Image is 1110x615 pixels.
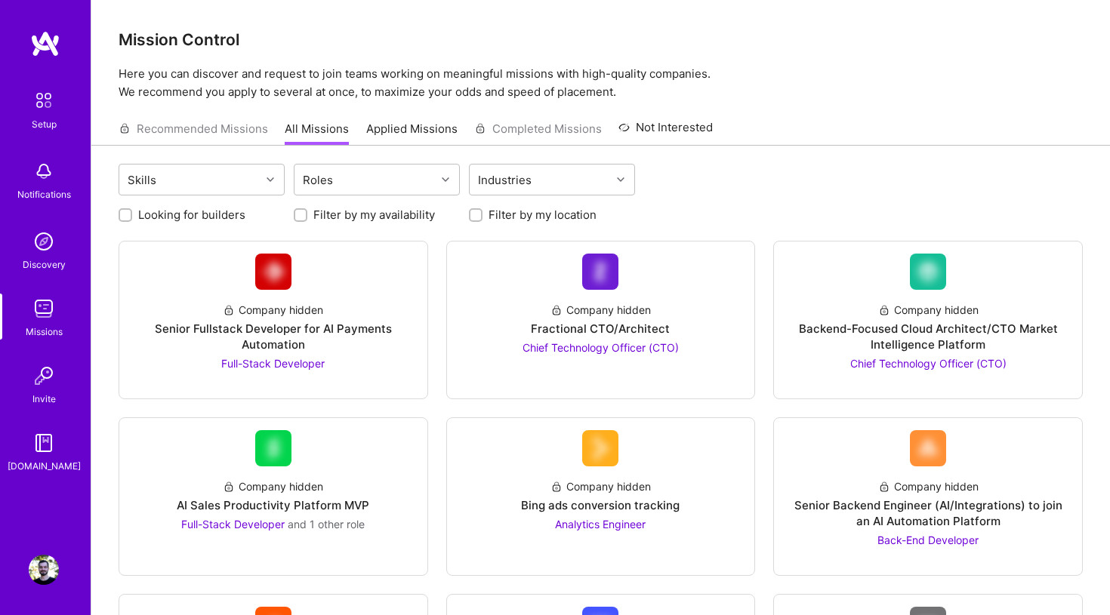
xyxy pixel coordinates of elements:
[25,555,63,585] a: User Avatar
[786,321,1070,352] div: Backend-Focused Cloud Architect/CTO Market Intelligence Platform
[32,391,56,407] div: Invite
[550,302,651,318] div: Company hidden
[255,254,291,290] img: Company Logo
[267,176,274,183] i: icon Chevron
[366,121,458,146] a: Applied Missions
[131,254,415,386] a: Company LogoCompany hiddenSenior Fullstack Developer for AI Payments AutomationFull-Stack Developer
[255,430,291,466] img: Company Logo
[459,254,743,386] a: Company LogoCompany hiddenFractional CTO/ArchitectChief Technology Officer (CTO)
[29,555,59,585] img: User Avatar
[618,118,713,146] a: Not Interested
[32,116,57,132] div: Setup
[119,65,1083,101] p: Here you can discover and request to join teams working on meaningful missions with high-quality ...
[285,121,349,146] a: All Missions
[786,254,1070,386] a: Company LogoCompany hiddenBackend-Focused Cloud Architect/CTO Market Intelligence PlatformChief T...
[299,169,337,191] div: Roles
[124,169,160,191] div: Skills
[582,430,618,466] img: Company Logo
[288,518,365,530] span: and 1 other role
[223,478,323,494] div: Company hidden
[29,226,59,257] img: discovery
[28,85,60,116] img: setup
[8,458,81,474] div: [DOMAIN_NAME]
[521,497,680,513] div: Bing ads conversion tracking
[523,341,679,354] span: Chief Technology Officer (CTO)
[878,302,979,318] div: Company hidden
[850,357,1007,370] span: Chief Technology Officer (CTO)
[786,497,1070,529] div: Senior Backend Engineer (AI/Integrations) to join an AI Automation Platform
[29,294,59,324] img: teamwork
[550,478,651,494] div: Company hidden
[29,156,59,186] img: bell
[459,430,743,563] a: Company LogoCompany hiddenBing ads conversion trackingAnalytics Engineer
[119,30,1083,49] h3: Mission Control
[29,428,59,458] img: guide book
[313,207,435,223] label: Filter by my availability
[223,302,323,318] div: Company hidden
[177,497,369,513] div: AI Sales Productivity Platform MVP
[26,324,63,340] div: Missions
[582,254,618,290] img: Company Logo
[131,321,415,352] div: Senior Fullstack Developer for AI Payments Automation
[29,361,59,391] img: Invite
[489,207,597,223] label: Filter by my location
[878,478,979,494] div: Company hidden
[181,518,285,530] span: Full-Stack Developer
[910,254,946,290] img: Company Logo
[474,169,535,191] div: Industries
[617,176,624,183] i: icon Chevron
[555,518,646,530] span: Analytics Engineer
[138,207,245,223] label: Looking for builders
[131,430,415,563] a: Company LogoCompany hiddenAI Sales Productivity Platform MVPFull-Stack Developer and 1 other role
[30,30,60,57] img: logo
[786,430,1070,563] a: Company LogoCompany hiddenSenior Backend Engineer (AI/Integrations) to join an AI Automation Plat...
[221,357,325,370] span: Full-Stack Developer
[17,186,71,202] div: Notifications
[531,321,670,337] div: Fractional CTO/Architect
[23,257,66,272] div: Discovery
[910,430,946,466] img: Company Logo
[442,176,449,183] i: icon Chevron
[877,534,979,546] span: Back-End Developer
